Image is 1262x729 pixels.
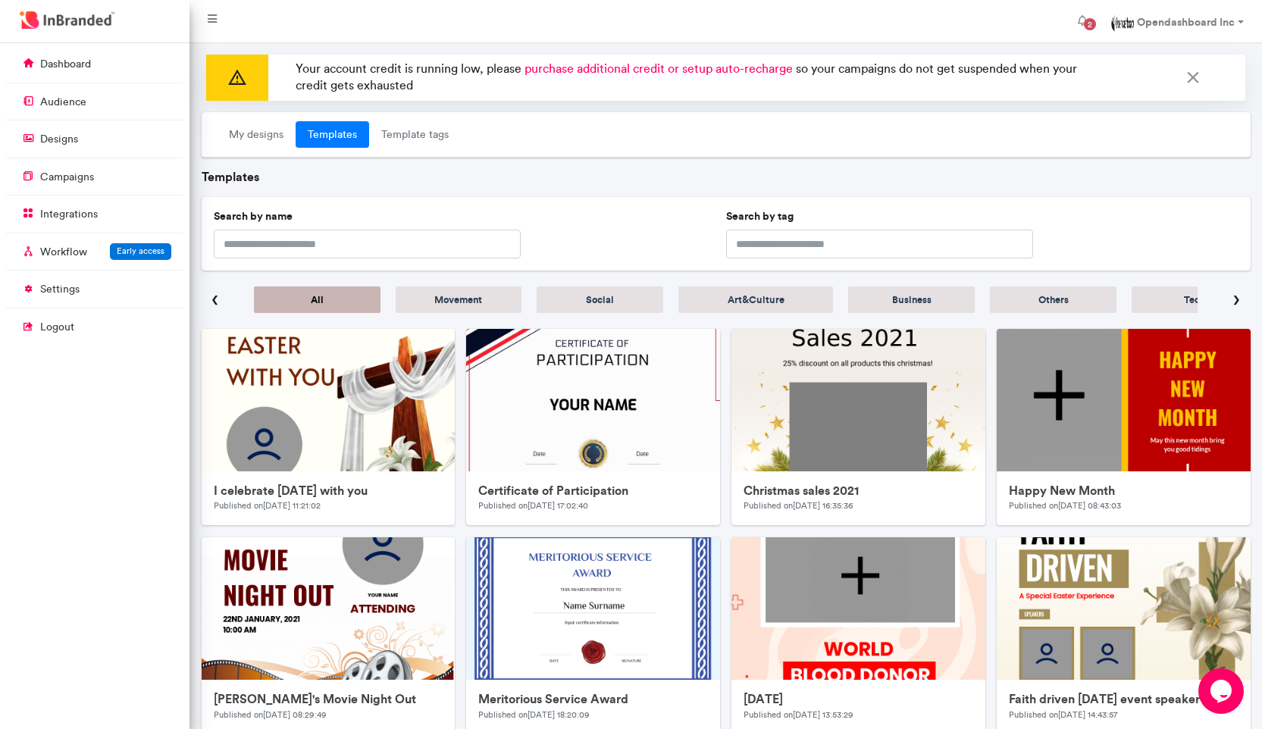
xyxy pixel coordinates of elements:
[1099,6,1256,36] a: Opendashboard Inc
[6,87,183,116] a: audience
[6,274,183,303] a: settings
[214,483,443,498] h6: I celebrate [DATE] with you
[1137,15,1235,29] strong: Opendashboard Inc
[1009,709,1117,720] small: Published on [DATE] 14:43:57
[1198,668,1247,714] iframe: chat widget
[1009,692,1239,706] h6: Faith driven [DATE] event speaker badge
[40,282,80,297] p: settings
[40,320,74,335] p: logout
[296,121,369,149] a: Templates
[466,329,720,525] a: uploadsCertificate of ParticipationPublished on[DATE] 17:02:40
[990,286,1116,313] a: Others
[1066,6,1099,36] button: 2
[1111,12,1134,35] img: profile dp
[40,57,91,72] p: dashboard
[744,709,853,720] small: Published on [DATE] 13:53:29
[478,692,708,706] h6: Meritorious Service Award
[214,692,443,706] h6: [PERSON_NAME]'s Movie Night Out
[848,286,975,313] a: Business
[726,209,794,224] label: Search by tag
[1132,286,1258,313] a: Tech
[537,286,663,313] a: Social
[1009,483,1239,498] h6: Happy New Month
[478,483,708,498] h6: Certificate of Participation
[6,199,183,228] a: integrations
[6,124,183,153] a: designs
[290,55,1100,101] p: Your account credit is running low, please so your campaigns do not get suspended when your credi...
[40,207,98,222] p: integrations
[744,692,973,706] h6: [DATE]
[728,293,784,305] span: Art & Culture
[6,162,183,191] a: campaigns
[744,483,973,498] h6: Christmas sales 2021
[6,49,183,78] a: dashboard
[369,121,461,149] a: Template tags
[40,95,86,110] p: audience
[16,8,118,33] img: InBranded Logo
[6,237,183,266] a: WorkflowEarly access
[202,329,456,525] a: uploadsI celebrate [DATE] with youPublished on[DATE] 11:21:02
[40,170,94,185] p: campaigns
[731,329,985,525] a: uploadsChristmas sales 2021Published on[DATE] 16:35:36
[202,170,1251,184] h6: Templates
[525,61,793,76] span: purchase additional credit or setup auto-recharge
[1009,294,1098,305] h5: Others
[1151,294,1239,305] h5: Tech
[214,209,293,224] label: Search by name
[273,294,362,305] h5: All
[40,132,78,147] p: designs
[997,329,1251,525] a: uploadsHappy New MonthPublished on[DATE] 08:43:03
[40,245,87,260] p: Workflow
[1233,283,1240,317] span: ›
[254,286,380,313] a: All
[217,121,296,149] a: My designs
[556,294,644,305] h5: Social
[678,286,833,313] a: Art&Culture
[214,709,327,720] small: Published on [DATE] 08:29:49
[214,500,321,511] small: Published on [DATE] 11:21:02
[211,283,218,317] span: ‹
[396,286,522,313] a: Movement
[117,246,164,256] span: Early access
[1009,500,1121,511] small: Published on [DATE] 08:43:03
[867,294,956,305] h5: Business
[415,294,503,305] h5: Movement
[478,500,588,511] small: Published on [DATE] 17:02:40
[1084,18,1096,30] span: 2
[478,709,590,720] small: Published on [DATE] 18:20:09
[744,500,853,511] small: Published on [DATE] 16:35:36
